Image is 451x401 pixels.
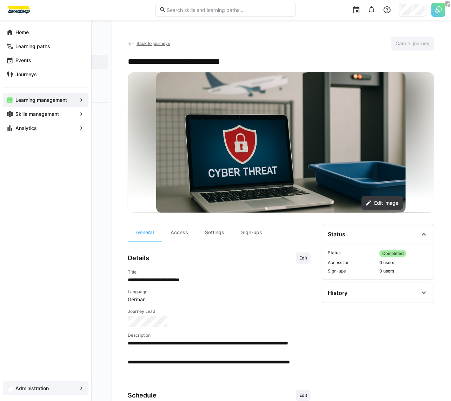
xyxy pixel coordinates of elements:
[128,41,170,46] a: Back to journeys
[296,390,311,401] button: Edit
[128,289,311,295] h4: Language
[137,41,170,46] span: Back to journeys
[299,393,308,398] span: Edit
[328,260,377,265] span: Access for
[128,333,311,338] h4: Description
[328,268,377,274] span: Sign-ups
[379,260,428,265] span: 0 users
[128,309,311,314] h4: Journey Lead
[299,255,308,261] span: Edit
[128,224,162,241] div: General
[162,224,197,241] div: Access
[373,199,399,206] span: Edit image
[328,250,377,257] span: Status
[128,296,311,303] span: German
[328,231,345,238] div: Status
[128,254,149,262] h3: Details
[166,7,292,13] input: Search skills and learning paths…
[362,196,403,210] button: Edit image
[296,252,311,264] button: Edit
[379,268,428,274] span: 0 users
[197,224,233,241] div: Settings
[128,269,311,275] h4: Title
[328,289,347,296] div: History
[128,392,157,399] h3: Schedule
[391,37,434,51] button: Cancel journey
[394,40,431,47] span: Cancel journey
[233,224,271,241] div: Sign-ups
[382,251,404,256] span: Completed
